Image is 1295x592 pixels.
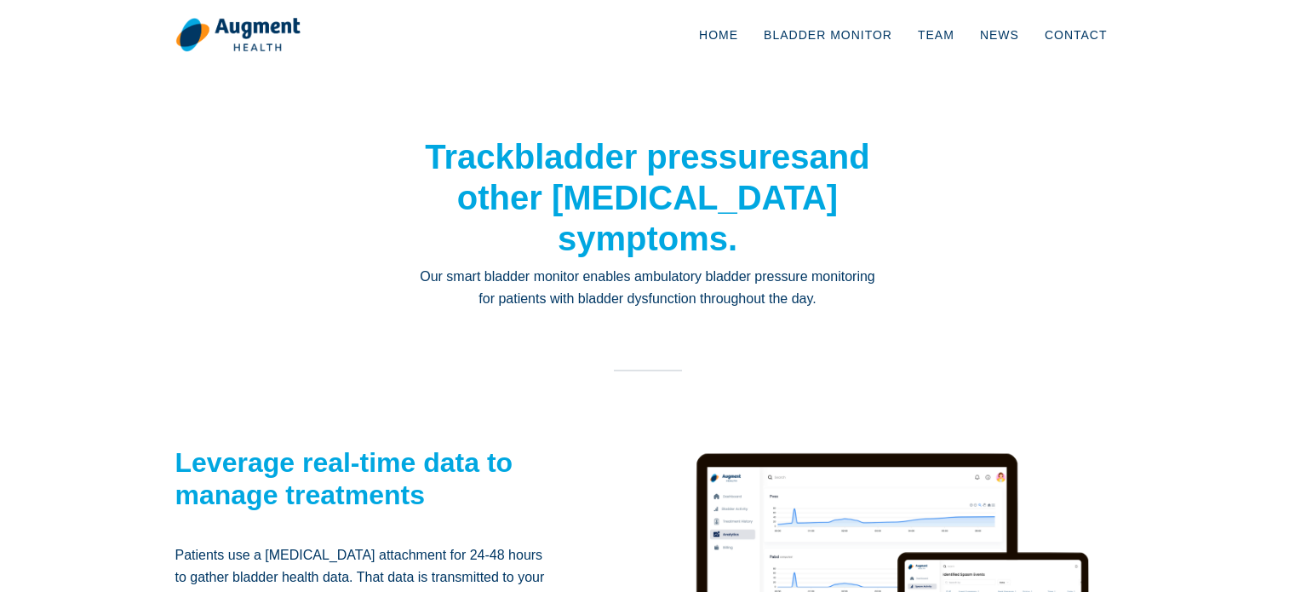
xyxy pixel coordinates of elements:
img: logo [175,17,301,53]
a: Team [905,7,967,63]
h1: Track and other [MEDICAL_DATA] symptoms. [418,136,878,259]
h2: Leverage real-time data to manage treatments [175,446,554,512]
a: Home [686,7,751,63]
strong: bladder pressures [514,138,810,175]
a: Contact [1032,7,1120,63]
p: Our smart bladder monitor enables ambulatory bladder pressure monitoring for patients with bladde... [418,266,878,311]
a: News [967,7,1032,63]
a: Bladder Monitor [751,7,905,63]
